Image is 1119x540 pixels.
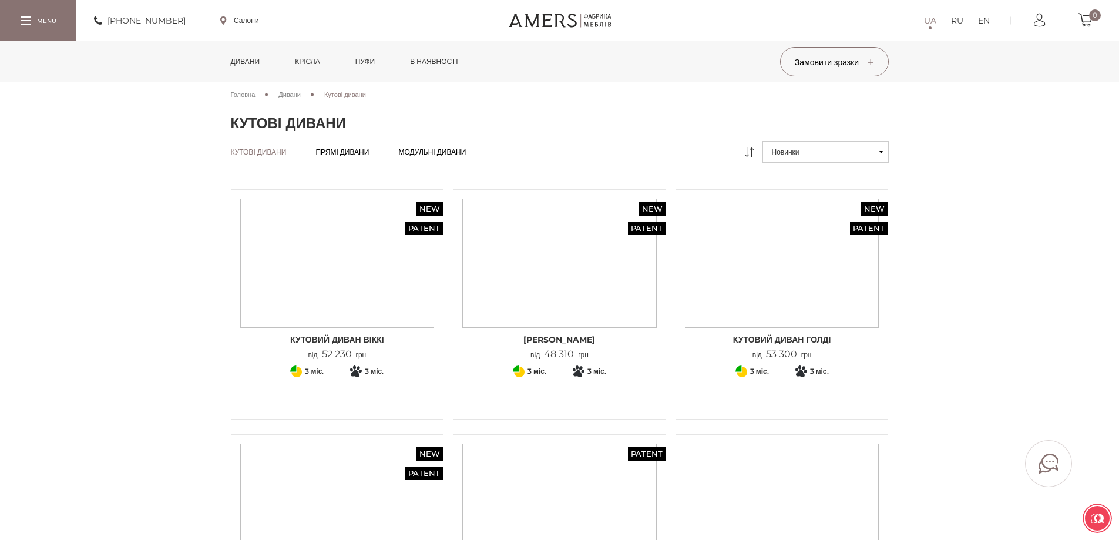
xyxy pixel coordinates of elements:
span: [PERSON_NAME] [462,334,657,346]
button: Замовити зразки [780,47,889,76]
h1: Кутові дивани [231,115,889,132]
span: New [861,202,888,216]
a: New Patent Кутовий диван ГОЛДІ Кутовий диван ГОЛДІ Кутовий диван ГОЛДІ від53 300грн [685,199,879,360]
span: Patent [628,447,666,461]
a: Дивани [278,89,301,100]
a: Пуфи [347,41,384,82]
span: 52 230 [318,348,356,360]
p: від грн [752,349,812,360]
a: Салони [220,15,259,26]
a: Головна [231,89,256,100]
span: Замовити зразки [795,57,873,68]
span: New [416,447,443,461]
span: Patent [405,222,443,235]
button: Новинки [762,141,889,163]
span: Головна [231,90,256,99]
span: 0 [1089,9,1101,21]
a: Прямі дивани [315,147,369,157]
a: EN [978,14,990,28]
a: в наявності [401,41,466,82]
a: Модульні дивани [398,147,466,157]
span: Patent [628,222,666,235]
span: 53 300 [762,348,801,360]
p: від грн [530,349,589,360]
p: від грн [308,349,366,360]
a: Крісла [286,41,328,82]
a: UA [924,14,936,28]
span: Кутовий диван ВІККІ [240,334,435,346]
a: New Patent Кутовий Диван Грейсі Кутовий Диван Грейсі [PERSON_NAME] від48 310грн [462,199,657,360]
span: Patent [850,222,888,235]
a: New Patent Кутовий диван ВІККІ Кутовий диван ВІККІ Кутовий диван ВІККІ від52 230грн [240,199,435,360]
span: 48 310 [540,348,578,360]
span: 3 міс. [305,364,324,378]
a: [PHONE_NUMBER] [94,14,186,28]
span: 3 міс. [365,364,384,378]
span: 3 міс. [750,364,769,378]
span: Patent [405,467,443,480]
span: 3 міс. [810,364,829,378]
span: 3 міс. [527,364,546,378]
span: 3 міс. [587,364,606,378]
a: Дивани [222,41,269,82]
span: New [416,202,443,216]
span: New [639,202,666,216]
a: RU [951,14,963,28]
span: Кутовий диван ГОЛДІ [685,334,879,346]
span: Дивани [278,90,301,99]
